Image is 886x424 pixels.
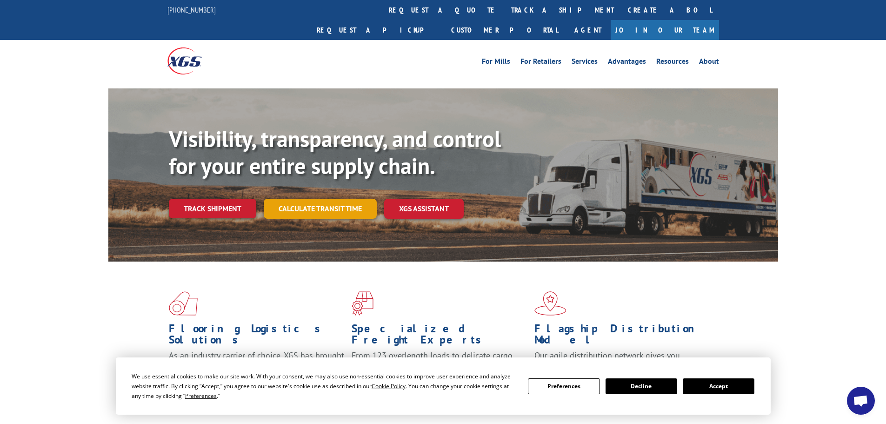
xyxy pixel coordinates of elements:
b: Visibility, transparency, and control for your entire supply chain. [169,124,501,180]
a: XGS ASSISTANT [384,199,464,219]
div: We use essential cookies to make our site work. With your consent, we may also use non-essential ... [132,371,517,401]
h1: Flooring Logistics Solutions [169,323,345,350]
a: Customer Portal [444,20,565,40]
button: Preferences [528,378,600,394]
a: [PHONE_NUMBER] [167,5,216,14]
a: For Retailers [520,58,561,68]
div: Cookie Consent Prompt [116,357,771,415]
a: Services [572,58,598,68]
a: Calculate transit time [264,199,377,219]
h1: Specialized Freight Experts [352,323,527,350]
div: Open chat [847,387,875,415]
span: Cookie Policy [372,382,406,390]
a: Track shipment [169,199,256,218]
a: Request a pickup [310,20,444,40]
button: Decline [606,378,677,394]
a: Resources [656,58,689,68]
img: xgs-icon-total-supply-chain-intelligence-red [169,291,198,316]
a: Join Our Team [611,20,719,40]
a: About [699,58,719,68]
a: Agent [565,20,611,40]
h1: Flagship Distribution Model [534,323,710,350]
span: As an industry carrier of choice, XGS has brought innovation and dedication to flooring logistics... [169,350,344,383]
a: For Mills [482,58,510,68]
img: xgs-icon-flagship-distribution-model-red [534,291,566,316]
span: Our agile distribution network gives you nationwide inventory management on demand. [534,350,706,372]
span: Preferences [185,392,217,400]
img: xgs-icon-focused-on-flooring-red [352,291,373,316]
a: Advantages [608,58,646,68]
button: Accept [683,378,754,394]
p: From 123 overlength loads to delicate cargo, our experienced staff knows the best way to move you... [352,350,527,391]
